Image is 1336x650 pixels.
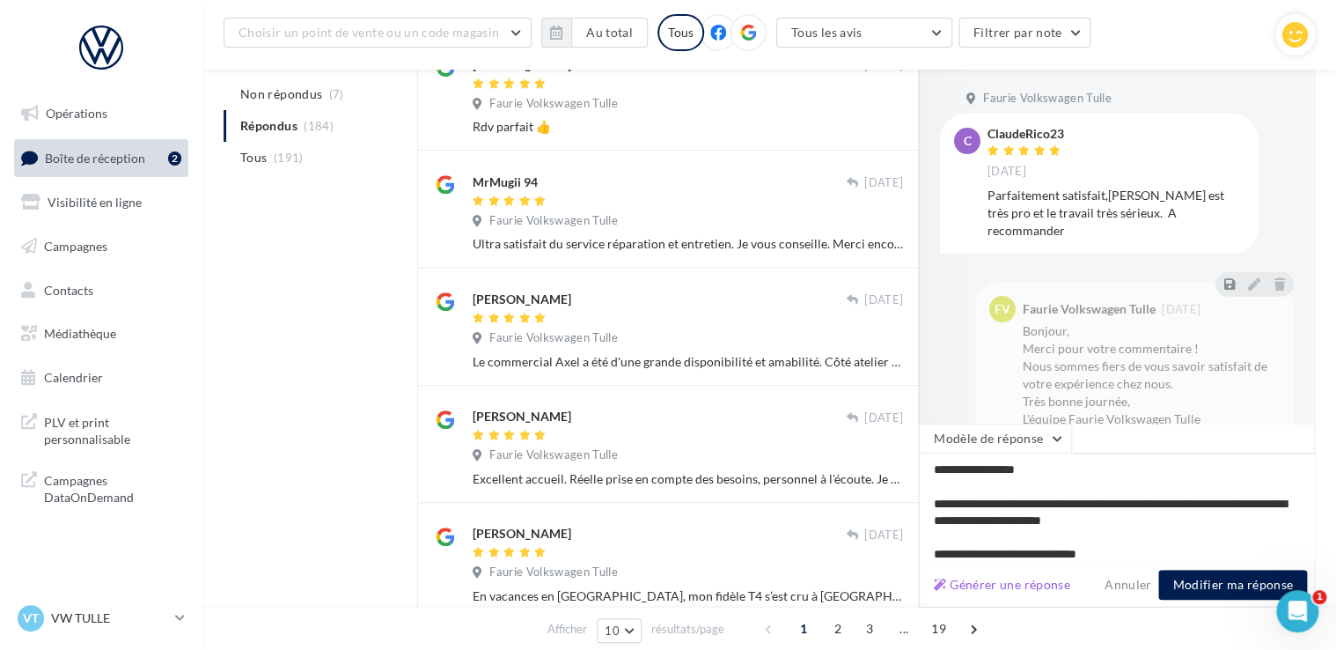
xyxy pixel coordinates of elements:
[11,315,192,352] a: Médiathèque
[1312,590,1326,604] span: 1
[1162,304,1200,315] span: [DATE]
[44,239,107,254] span: Campagnes
[11,403,192,455] a: PLV et print personnalisable
[983,91,1111,107] span: Faurie Volkswagen Tulle
[473,235,903,253] div: Ultra satisfait du service réparation et entretien. Je vous conseille. Merci encore à l'équipe po...
[776,18,952,48] button: Tous les avis
[44,326,116,341] span: Médiathèque
[1097,574,1158,595] button: Annuler
[489,330,617,346] span: Faurie Volkswagen Tulle
[14,602,188,635] a: VT VW TULLE
[855,615,884,643] span: 3
[489,213,617,229] span: Faurie Volkswagen Tulle
[473,353,903,371] div: Le commercial Axel a été d'une grande disponibilité et amabilité. Côté atelier [PERSON_NAME] est ...
[168,151,181,166] div: 2
[958,18,1091,48] button: Filtrer par note
[864,410,903,426] span: [DATE]
[924,615,953,643] span: 19
[541,18,648,48] button: Au total
[597,618,642,643] button: 10
[890,615,918,643] span: ...
[11,462,192,513] a: Campagnes DataOnDemand
[489,447,617,463] span: Faurie Volkswagen Tulle
[23,609,39,627] span: VT
[489,96,617,112] span: Faurie Volkswagen Tulle
[864,528,903,543] span: [DATE]
[489,565,617,580] span: Faurie Volkswagen Tulle
[44,370,103,385] span: Calendrier
[473,408,571,425] div: [PERSON_NAME]
[239,25,499,40] span: Choisir un point de vente ou un code magasin
[274,151,304,165] span: (191)
[473,525,571,543] div: [PERSON_NAME]
[1158,570,1307,600] button: Modifier ma réponse
[224,18,532,48] button: Choisir un point de vente ou un code magasin
[44,410,181,448] span: PLV et print personnalisable
[11,95,192,132] a: Opérations
[605,624,620,638] span: 10
[987,164,1026,180] span: [DATE]
[995,300,1010,318] span: FV
[11,139,192,177] a: Boîte de réception2
[473,174,538,191] div: MrMugii 94
[1023,303,1156,315] div: Faurie Volkswagen Tulle
[240,149,267,166] span: Tous
[44,282,93,297] span: Contacts
[987,128,1065,140] div: ClaudeRico23
[48,195,142,210] span: Visibilité en ligne
[473,470,903,488] div: Excellent accueil. Réelle prise en compte des besoins, personnel à l'écoute. Je recommande viveme...
[240,85,322,103] span: Non répondus
[473,118,903,136] div: Rdv parfait 👍
[11,359,192,396] a: Calendrier
[987,187,1244,240] div: Parfaitement satisfait,[PERSON_NAME] est très pro et le travail très sérieux. A recommander
[927,574,1077,595] button: Générer une réponse
[1276,590,1318,632] iframe: Intercom live chat
[11,228,192,265] a: Campagnes
[44,469,181,506] span: Campagnes DataOnDemand
[864,175,903,191] span: [DATE]
[824,615,852,643] span: 2
[45,150,145,165] span: Boîte de réception
[51,609,168,627] p: VW TULLE
[46,106,107,121] span: Opérations
[11,272,192,309] a: Contacts
[11,184,192,221] a: Visibilité en ligne
[791,25,863,40] span: Tous les avis
[571,18,648,48] button: Au total
[657,14,704,51] div: Tous
[329,87,344,101] span: (7)
[547,621,587,638] span: Afficher
[1023,322,1280,428] div: Bonjour, Merci pour votre commentaire ! Nous sommes fiers de vous savoir satisfait de votre expér...
[964,132,972,150] span: C
[651,621,724,638] span: résultats/page
[919,424,1072,454] button: Modèle de réponse
[473,587,903,605] div: En vacances en [GEOGRAPHIC_DATA], mon fidèle T4 s’est cru à [GEOGRAPHIC_DATA] : il verrouillait l...
[473,291,571,308] div: [PERSON_NAME]
[789,615,818,643] span: 1
[864,292,903,308] span: [DATE]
